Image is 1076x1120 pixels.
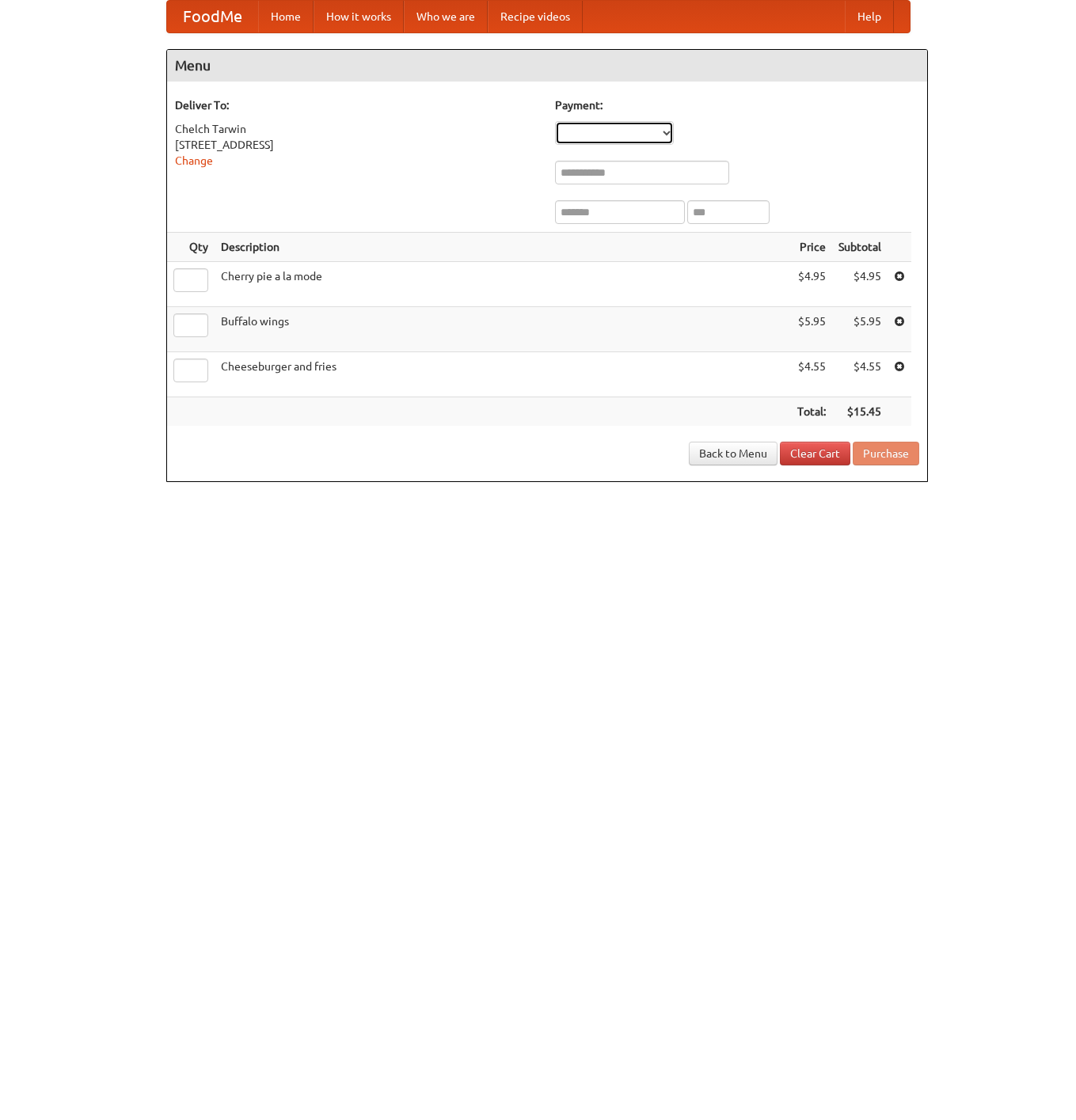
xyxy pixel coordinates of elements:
[832,233,888,262] th: Subtotal
[832,262,888,307] td: $4.95
[832,397,888,427] th: $15.45
[314,1,404,32] a: How it works
[555,97,919,113] h5: Payment:
[175,97,539,113] h5: Deliver To:
[167,1,258,32] a: FoodMe
[215,307,791,352] td: Buffalo wings
[175,121,539,137] div: Chelch Tarwin
[791,397,832,427] th: Total:
[167,233,215,262] th: Qty
[175,137,539,153] div: [STREET_ADDRESS]
[791,262,832,307] td: $4.95
[791,307,832,352] td: $5.95
[175,154,213,167] a: Change
[215,352,791,397] td: Cheeseburger and fries
[167,50,927,82] h4: Menu
[845,1,894,32] a: Help
[791,352,832,397] td: $4.55
[853,442,919,465] button: Purchase
[488,1,583,32] a: Recipe videos
[258,1,314,32] a: Home
[832,307,888,352] td: $5.95
[215,233,791,262] th: Description
[791,233,832,262] th: Price
[832,352,888,397] td: $4.55
[404,1,488,32] a: Who we are
[689,442,778,465] a: Back to Menu
[215,262,791,307] td: Cherry pie a la mode
[780,442,850,465] a: Clear Cart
